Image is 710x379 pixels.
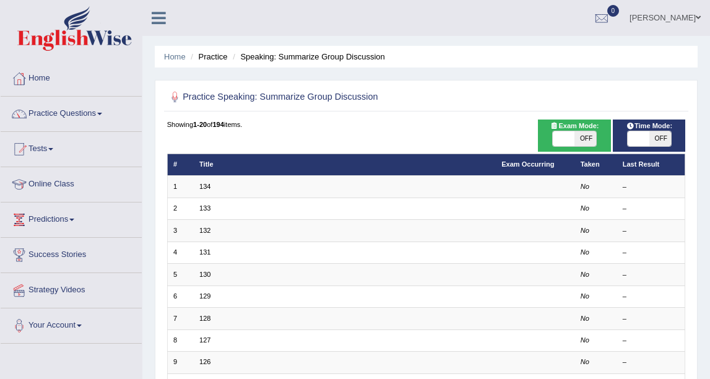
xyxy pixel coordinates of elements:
td: 1 [167,176,194,198]
h2: Practice Speaking: Summarize Group Discussion [167,89,488,105]
th: Last Result [617,154,685,175]
td: 3 [167,220,194,242]
th: Title [194,154,496,175]
a: Home [1,61,142,92]
a: Your Account [1,308,142,339]
div: Showing of items. [167,120,686,129]
b: 194 [212,121,223,128]
a: Success Stories [1,238,142,269]
a: 132 [199,227,210,234]
th: Taken [574,154,617,175]
a: 133 [199,204,210,212]
a: 126 [199,358,210,365]
em: No [581,183,589,190]
a: 134 [199,183,210,190]
a: Online Class [1,167,142,198]
a: 127 [199,336,210,344]
em: No [581,292,589,300]
em: No [581,315,589,322]
td: 9 [167,352,194,373]
td: 8 [167,329,194,351]
div: – [623,248,679,258]
a: 130 [199,271,210,278]
a: Tests [1,132,142,163]
div: – [623,270,679,280]
li: Practice [188,51,227,63]
li: Speaking: Summarize Group Discussion [230,51,385,63]
span: OFF [649,131,671,146]
a: 131 [199,248,210,256]
td: 6 [167,285,194,307]
span: Exam Mode: [546,121,603,132]
td: 5 [167,264,194,285]
div: – [623,336,679,346]
em: No [581,358,589,365]
div: – [623,182,679,192]
th: # [167,154,194,175]
b: 1-20 [193,121,207,128]
td: 2 [167,198,194,219]
td: 4 [167,242,194,263]
em: No [581,204,589,212]
em: No [581,271,589,278]
div: – [623,357,679,367]
div: – [623,292,679,302]
a: Exam Occurring [501,160,554,168]
a: Predictions [1,203,142,233]
div: – [623,204,679,214]
a: Practice Questions [1,97,142,128]
a: Strategy Videos [1,273,142,304]
a: 129 [199,292,210,300]
a: Home [164,52,186,61]
div: – [623,314,679,324]
span: Time Mode: [622,121,677,132]
a: 128 [199,315,210,322]
span: 0 [607,5,620,17]
em: No [581,336,589,344]
td: 7 [167,308,194,329]
div: – [623,226,679,236]
em: No [581,227,589,234]
em: No [581,248,589,256]
span: OFF [574,131,596,146]
div: Show exams occurring in exams [538,120,610,152]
